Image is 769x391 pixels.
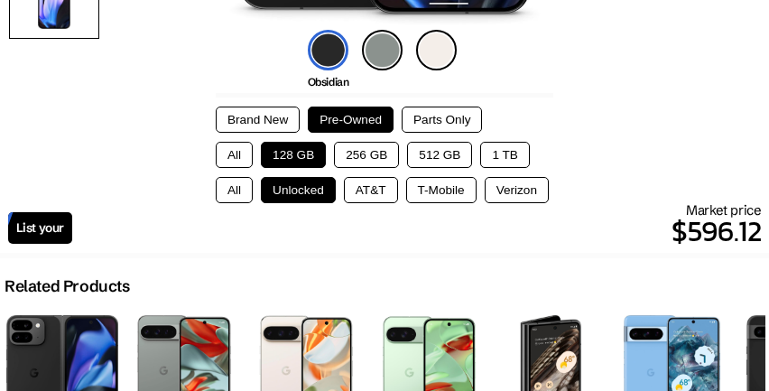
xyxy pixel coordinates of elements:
[308,75,349,88] span: Obsidian
[8,212,72,244] a: List your
[334,142,399,168] button: 256 GB
[216,107,300,133] button: Brand New
[480,142,529,168] button: 1 TB
[416,30,457,70] img: porcelain-icon
[407,142,472,168] button: 512 GB
[308,30,348,70] img: obsidian-icon
[344,177,398,203] button: AT&T
[261,177,336,203] button: Unlocked
[362,30,403,70] img: hazel-icon
[485,177,549,203] button: Verizon
[5,276,130,296] h2: Related Products
[16,220,64,236] span: List your
[308,107,394,133] button: Pre-Owned
[402,107,482,133] button: Parts Only
[72,201,762,253] div: Market price
[261,142,326,168] button: 128 GB
[216,142,253,168] button: All
[216,177,253,203] button: All
[72,209,762,253] p: $596.12
[406,177,477,203] button: T-Mobile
